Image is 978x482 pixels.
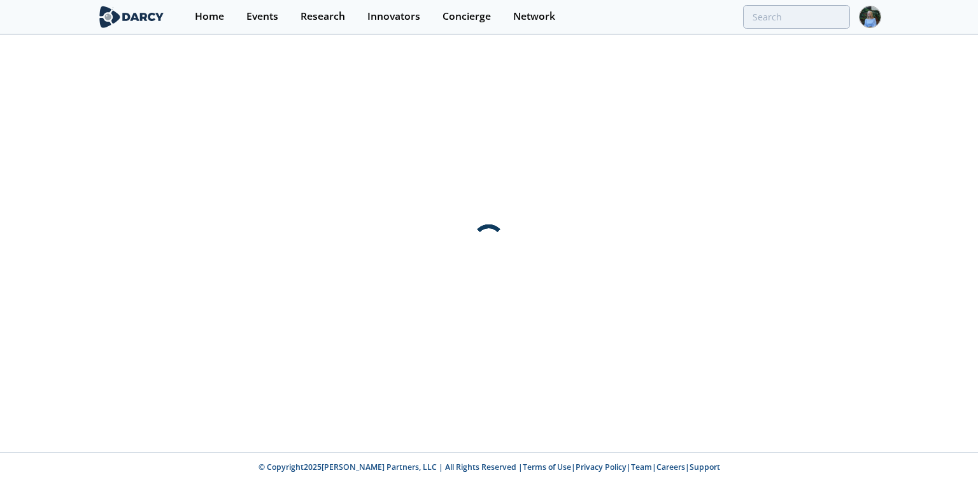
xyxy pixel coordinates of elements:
input: Advanced Search [743,5,850,29]
img: logo-wide.svg [97,6,166,28]
img: Profile [859,6,881,28]
p: © Copyright 2025 [PERSON_NAME] Partners, LLC | All Rights Reserved | | | | | [18,462,960,473]
div: Concierge [443,11,491,22]
a: Terms of Use [523,462,571,472]
div: Innovators [367,11,420,22]
a: Support [690,462,720,472]
a: Careers [656,462,685,472]
a: Privacy Policy [576,462,627,472]
div: Home [195,11,224,22]
div: Network [513,11,555,22]
div: Events [246,11,278,22]
div: Research [301,11,345,22]
a: Team [631,462,652,472]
